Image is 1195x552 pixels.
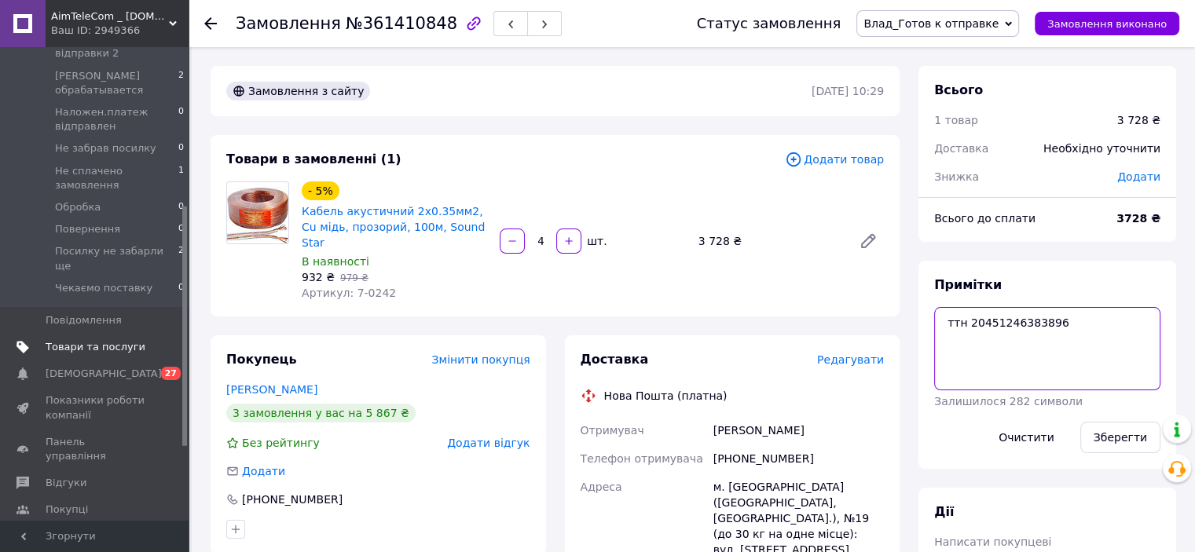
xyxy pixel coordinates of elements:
time: [DATE] 10:29 [812,85,884,97]
div: Статус замовлення [697,16,841,31]
span: 0 [178,105,184,133]
div: [PHONE_NUMBER] [710,444,887,473]
textarea: ттн 20451246383896 [934,307,1160,390]
span: AimTeleCom _ www.aimtele.kiev.ua [51,9,169,24]
span: Редагувати [817,353,884,366]
div: 3 728 ₴ [1117,112,1160,128]
b: 3728 ₴ [1116,212,1160,225]
span: 2 [178,69,184,97]
span: Всього [934,82,983,97]
span: Знижка [934,170,979,183]
span: [DEMOGRAPHIC_DATA] [46,367,162,381]
div: Нова Пошта (платна) [600,388,731,404]
span: Доставка [581,352,649,367]
span: Не сплачено замовлення [55,164,178,192]
div: 3 728 ₴ [692,230,846,252]
span: Показники роботи компанії [46,393,145,422]
span: 0 [178,222,184,236]
span: Написати покупцеві [934,536,1051,548]
button: Зберегти [1080,422,1160,453]
span: Всього до сплати [934,212,1036,225]
div: [PHONE_NUMBER] [240,492,344,507]
span: Не забрав посилку [55,141,156,155]
span: Обробка [55,200,101,214]
span: Відгуки [46,476,86,490]
span: 932 ₴ [302,271,335,283]
span: 0 [178,200,184,214]
span: Додати товар [785,151,884,168]
div: Замовлення з сайту [226,82,370,101]
span: 0 [178,141,184,155]
span: Товари в замовленні (1) [226,152,401,166]
span: Влад_Готов к отправке [863,17,999,30]
span: Залишилося 282 символи [934,395,1083,408]
span: Чекаємо поставку [55,281,152,295]
span: Додати [1117,170,1160,183]
span: 979 ₴ [340,272,368,283]
span: В наявності [302,255,369,268]
div: 3 замовлення у вас на 5 867 ₴ [226,404,416,422]
span: Товари та послуги [46,340,145,354]
span: Додати [242,465,285,477]
span: 1 [178,164,184,192]
span: Замовлення [236,14,341,33]
span: Артикул: 7-0242 [302,287,396,299]
span: 0 [178,281,184,295]
span: Повідомлення [46,313,122,327]
div: шт. [583,233,608,249]
span: Змінити покупця [432,353,530,366]
div: Повернутися назад [204,16,217,31]
span: Додати відгук [447,437,530,449]
span: Замовлення виконано [1047,18,1167,30]
div: Необхідно уточнити [1034,131,1170,166]
span: [PERSON_NAME] обрабатывается [55,69,178,97]
div: [PERSON_NAME] [710,416,887,444]
span: Повернення [55,222,120,236]
span: 2 [178,244,184,272]
span: Доставка [934,142,988,155]
span: №361410848 [346,14,457,33]
button: Очистити [985,422,1068,453]
span: Наложен.платеж відправлен [55,105,178,133]
span: Телефон отримувача [581,452,703,465]
span: Отримувач [581,424,644,437]
div: - 5% [302,181,339,200]
span: 1 товар [934,114,978,126]
div: Ваш ID: 2949366 [51,24,189,38]
a: Кабель акустичний 2х0.35мм2, Cu мідь, прозорий, 100м, Sound Star [302,205,485,249]
img: Кабель акустичний 2х0.35мм2, Cu мідь, прозорий, 100м, Sound Star [227,182,288,243]
span: Без рейтингу [242,437,320,449]
span: Посилку не забарли ще [55,244,178,272]
span: Дії [934,504,954,519]
span: Адреса [581,481,622,493]
a: Редагувати [852,225,884,257]
span: Покупці [46,503,88,517]
a: [PERSON_NAME] [226,383,317,396]
span: Примітки [934,277,1002,292]
span: 27 [161,367,181,380]
span: Покупець [226,352,297,367]
span: Панель управління [46,435,145,463]
button: Замовлення виконано [1035,12,1179,35]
